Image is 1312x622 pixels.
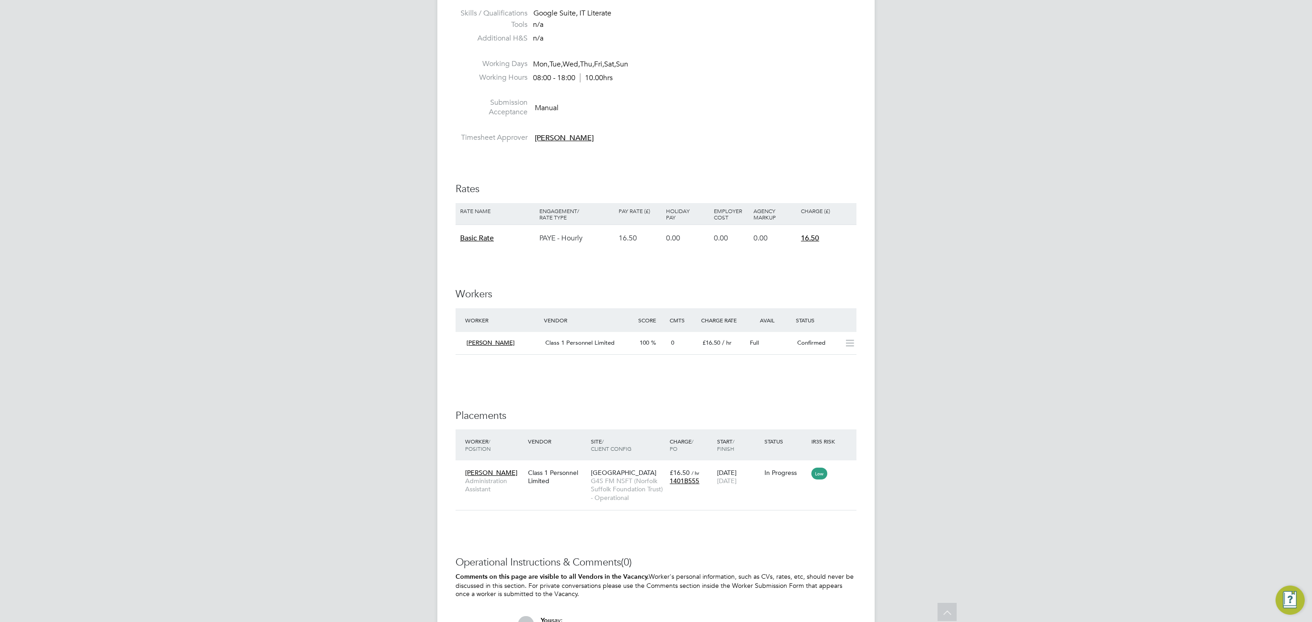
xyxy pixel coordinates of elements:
span: (0) [621,556,632,568]
div: Charge [667,433,715,457]
span: Administration Assistant [465,477,523,493]
div: Site [589,433,667,457]
label: Additional H&S [456,34,528,43]
div: Vendor [526,433,589,449]
span: / Client Config [591,438,631,452]
span: / hr [722,339,732,347]
span: 10.00hrs [580,73,613,82]
div: Status [762,433,810,449]
span: 0 [671,339,674,347]
span: Basic Rate [460,234,494,243]
h3: Operational Instructions & Comments [456,556,856,569]
div: Status [794,312,856,328]
div: In Progress [764,469,807,477]
span: Manual [535,103,559,112]
span: £16.50 [670,469,690,477]
span: 0.00 [666,234,680,243]
span: [PERSON_NAME] [465,469,518,477]
span: Sat, [604,60,616,69]
span: 0.00 [753,234,768,243]
div: Engagement/ Rate Type [537,203,616,225]
span: Thu, [580,60,594,69]
div: IR35 Risk [809,433,840,449]
label: Skills / Qualifications [456,9,528,18]
div: Holiday Pay [664,203,711,225]
span: 100 [640,339,649,347]
span: 16.50 [801,234,819,243]
span: [GEOGRAPHIC_DATA] [591,469,656,477]
div: Google Suite, IT Literate [533,9,856,18]
span: n/a [533,20,543,29]
span: Low [811,468,827,479]
span: Mon, [533,60,549,69]
div: Charge Rate [699,312,746,328]
div: Rate Name [458,203,537,219]
div: 08:00 - 18:00 [533,73,613,83]
span: [DATE] [717,477,737,485]
div: Worker [463,312,542,328]
span: n/a [533,34,543,43]
span: £16.50 [702,339,720,347]
span: 1401B555 [670,477,699,485]
span: [PERSON_NAME] [535,133,594,143]
div: Pay Rate (£) [616,203,664,219]
label: Working Hours [456,73,528,82]
div: Class 1 Personnel Limited [526,464,589,489]
div: Employer Cost [712,203,751,225]
span: G4S FM NSFT (Norfolk Suffolk Foundation Trust) - Operational [591,477,665,502]
span: / PO [670,438,693,452]
h3: Placements [456,409,856,423]
span: / hr [692,469,699,476]
b: Comments on this page are visible to all Vendors in the Vacancy. [456,573,649,581]
div: Score [636,312,667,328]
h3: Rates [456,183,856,196]
p: Worker's personal information, such as CVs, rates, etc, should never be discussed in this section... [456,572,856,598]
div: Vendor [542,312,636,328]
div: Worker [463,433,526,457]
span: Full [750,339,759,347]
div: 16.50 [616,225,664,251]
span: / Position [465,438,491,452]
div: Agency Markup [751,203,799,225]
span: Wed, [563,60,580,69]
label: Timesheet Approver [456,133,528,143]
span: Class 1 Personnel Limited [545,339,615,347]
label: Submission Acceptance [456,98,528,117]
div: PAYE - Hourly [537,225,616,251]
label: Working Days [456,59,528,69]
div: Avail [746,312,794,328]
div: Charge (£) [799,203,854,219]
button: Engage Resource Center [1276,586,1305,615]
div: Cmts [667,312,699,328]
a: [PERSON_NAME]Administration AssistantClass 1 Personnel Limited[GEOGRAPHIC_DATA]G4S FM NSFT (Norfo... [463,464,856,471]
h3: Workers [456,288,856,301]
span: Tue, [549,60,563,69]
span: Fri, [594,60,604,69]
div: [DATE] [715,464,762,489]
div: Start [715,433,762,457]
div: Confirmed [794,336,841,351]
span: / Finish [717,438,734,452]
label: Tools [456,20,528,30]
span: [PERSON_NAME] [466,339,515,347]
span: 0.00 [714,234,728,243]
span: Sun [616,60,628,69]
